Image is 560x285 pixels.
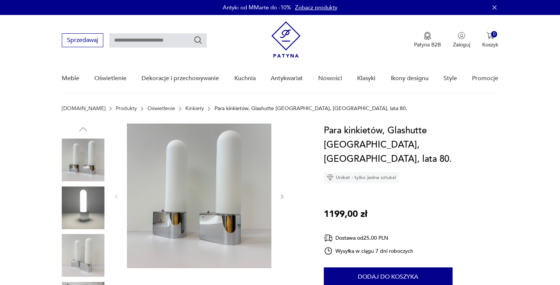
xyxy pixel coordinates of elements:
img: Zdjęcie produktu Para kinkietów, Glashutte Limburg, Niemcy, lata 80. [62,139,104,181]
a: Sprzedawaj [62,38,103,43]
a: Ikony designu [391,64,429,93]
a: Ikona medaluPatyna B2B [414,32,441,48]
p: Zaloguj [453,41,470,48]
a: Kinkiety [185,106,204,112]
button: 0Koszyk [482,32,498,48]
p: Para kinkietów, Glashutte [GEOGRAPHIC_DATA], [GEOGRAPHIC_DATA], lata 80. [214,106,407,112]
img: Patyna - sklep z meblami i dekoracjami vintage [271,21,301,58]
div: Wysyłka w ciągu 7 dni roboczych [324,246,414,255]
img: Ikona diamentu [327,174,334,181]
button: Szukaj [194,36,203,45]
a: Kuchnia [234,64,256,93]
a: Zobacz produkty [295,4,337,11]
h1: Para kinkietów, Glashutte [GEOGRAPHIC_DATA], [GEOGRAPHIC_DATA], lata 80. [324,124,499,166]
a: Style [444,64,457,93]
img: Ikona medalu [424,32,431,40]
p: 1199,00 zł [324,207,367,221]
a: Meble [62,64,79,93]
p: Antyki od MMarte do -10% [223,4,291,11]
img: Ikona dostawy [324,233,333,243]
a: Antykwariat [271,64,303,93]
img: Zdjęcie produktu Para kinkietów, Glashutte Limburg, Niemcy, lata 80. [62,187,104,229]
img: Ikonka użytkownika [458,32,465,39]
a: Produkty [116,106,137,112]
p: Patyna B2B [414,41,441,48]
div: Dostawa od 25,00 PLN [324,233,414,243]
img: Zdjęcie produktu Para kinkietów, Glashutte Limburg, Niemcy, lata 80. [127,124,271,268]
img: Zdjęcie produktu Para kinkietów, Glashutte Limburg, Niemcy, lata 80. [62,234,104,277]
a: Oświetlenie [94,64,127,93]
img: Ikona koszyka [487,32,494,39]
button: Patyna B2B [414,32,441,48]
div: Unikat - tylko jedna sztuka! [324,172,399,183]
a: Dekoracje i przechowywanie [141,64,219,93]
button: Sprzedawaj [62,33,103,47]
p: Koszyk [482,41,498,48]
a: Klasyki [357,64,375,93]
a: [DOMAIN_NAME] [62,106,106,112]
a: Oświetlenie [147,106,175,112]
a: Promocje [472,64,498,93]
button: Zaloguj [453,32,470,48]
a: Nowości [318,64,342,93]
div: 0 [491,31,497,37]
